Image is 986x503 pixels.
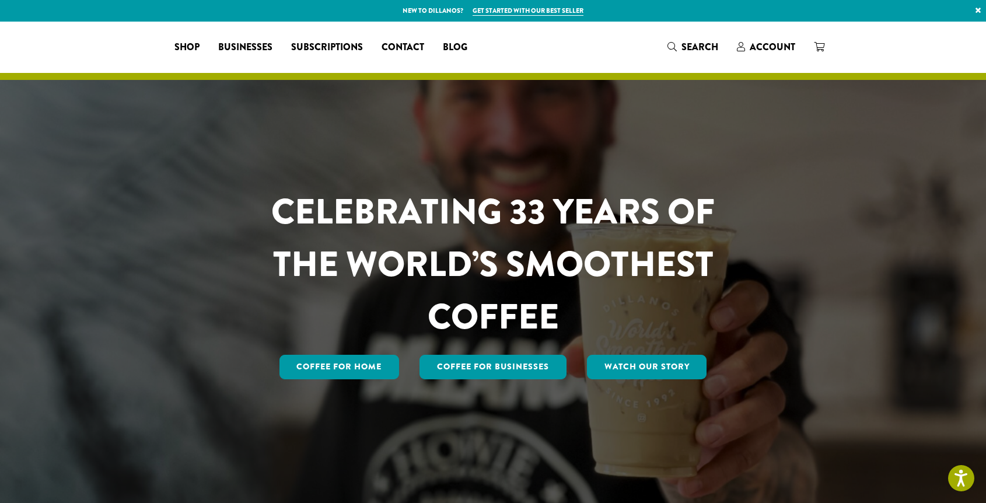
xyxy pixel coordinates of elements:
[218,40,272,55] span: Businesses
[165,38,209,57] a: Shop
[237,186,749,343] h1: CELEBRATING 33 YEARS OF THE WORLD’S SMOOTHEST COFFEE
[750,40,795,54] span: Account
[587,355,707,379] a: Watch Our Story
[382,40,424,55] span: Contact
[473,6,583,16] a: Get started with our best seller
[443,40,467,55] span: Blog
[291,40,363,55] span: Subscriptions
[419,355,567,379] a: Coffee For Businesses
[174,40,200,55] span: Shop
[279,355,400,379] a: Coffee for Home
[658,37,728,57] a: Search
[681,40,718,54] span: Search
